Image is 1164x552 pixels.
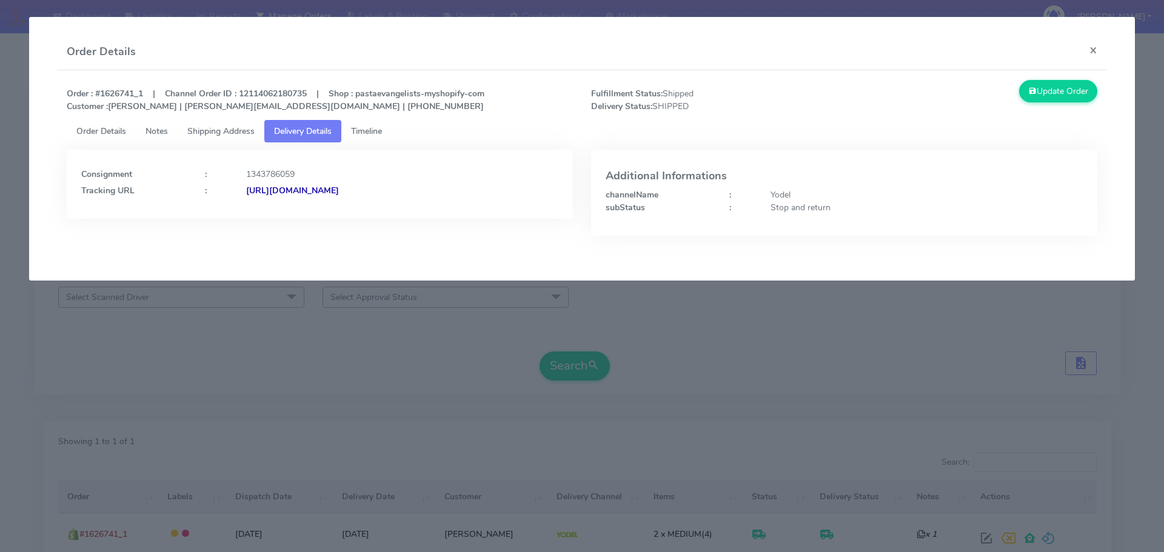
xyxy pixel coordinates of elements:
[606,170,1083,182] h4: Additional Informations
[67,88,484,112] strong: Order : #1626741_1 | Channel Order ID : 12114062180735 | Shop : pastaevangelists-myshopify-com [P...
[67,44,136,60] h4: Order Details
[187,125,255,137] span: Shipping Address
[67,101,108,112] strong: Customer :
[582,87,845,113] span: Shipped SHIPPED
[591,88,663,99] strong: Fulfillment Status:
[761,201,1092,214] div: Stop and return
[81,168,132,180] strong: Consignment
[237,168,567,181] div: 1343786059
[81,185,135,196] strong: Tracking URL
[591,101,652,112] strong: Delivery Status:
[729,189,731,201] strong: :
[246,185,339,196] strong: [URL][DOMAIN_NAME]
[145,125,168,137] span: Notes
[351,125,382,137] span: Timeline
[76,125,126,137] span: Order Details
[606,189,658,201] strong: channelName
[606,202,645,213] strong: subStatus
[1019,80,1098,102] button: Update Order
[729,202,731,213] strong: :
[205,185,207,196] strong: :
[274,125,332,137] span: Delivery Details
[761,188,1092,201] div: Yodel
[205,168,207,180] strong: :
[67,120,1098,142] ul: Tabs
[1080,34,1107,66] button: Close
